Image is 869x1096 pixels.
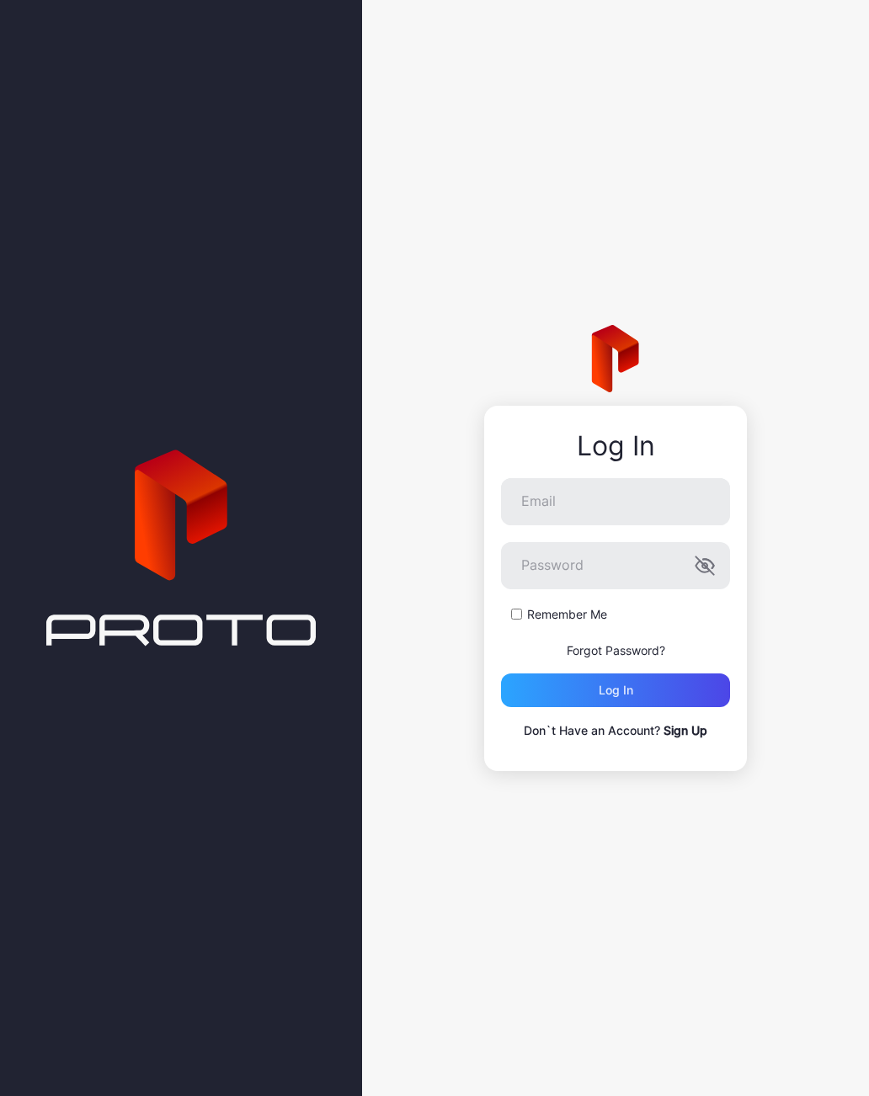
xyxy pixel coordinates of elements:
div: Log in [599,684,633,697]
button: Log in [501,673,730,707]
div: Log In [501,431,730,461]
a: Forgot Password? [567,643,665,657]
button: Password [695,556,715,576]
p: Don`t Have an Account? [501,721,730,741]
a: Sign Up [664,723,707,737]
input: Email [501,478,730,525]
input: Password [501,542,730,589]
label: Remember Me [527,606,607,623]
